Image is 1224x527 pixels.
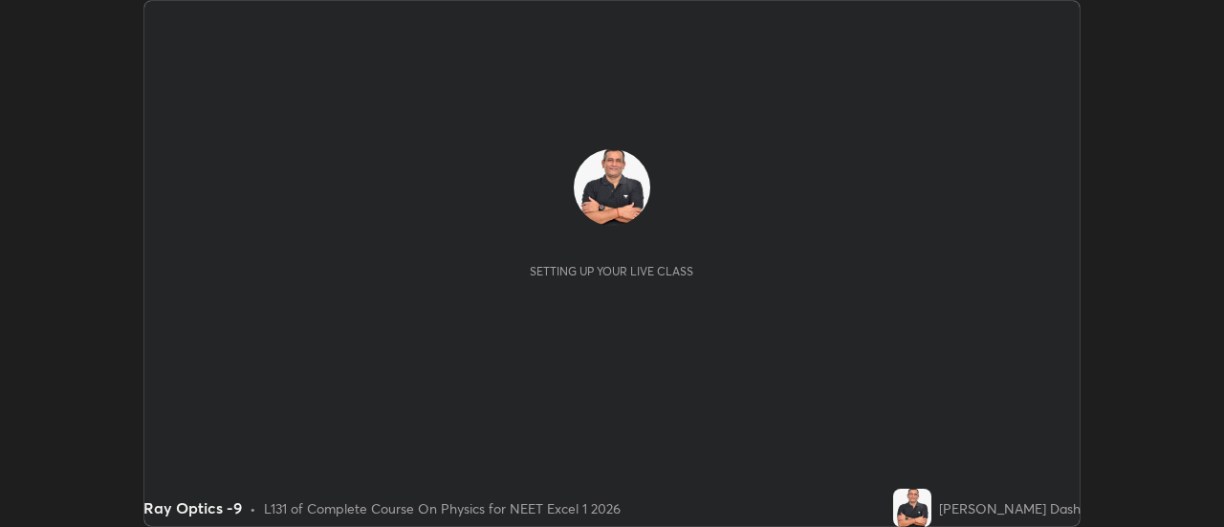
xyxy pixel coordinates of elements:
[530,264,693,278] div: Setting up your live class
[250,498,256,518] div: •
[574,149,650,226] img: 40a4c14bf14b432182435424e0d0387d.jpg
[893,489,931,527] img: 40a4c14bf14b432182435424e0d0387d.jpg
[264,498,621,518] div: L131 of Complete Course On Physics for NEET Excel 1 2026
[939,498,1081,518] div: [PERSON_NAME] Dash
[143,496,242,519] div: Ray Optics -9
